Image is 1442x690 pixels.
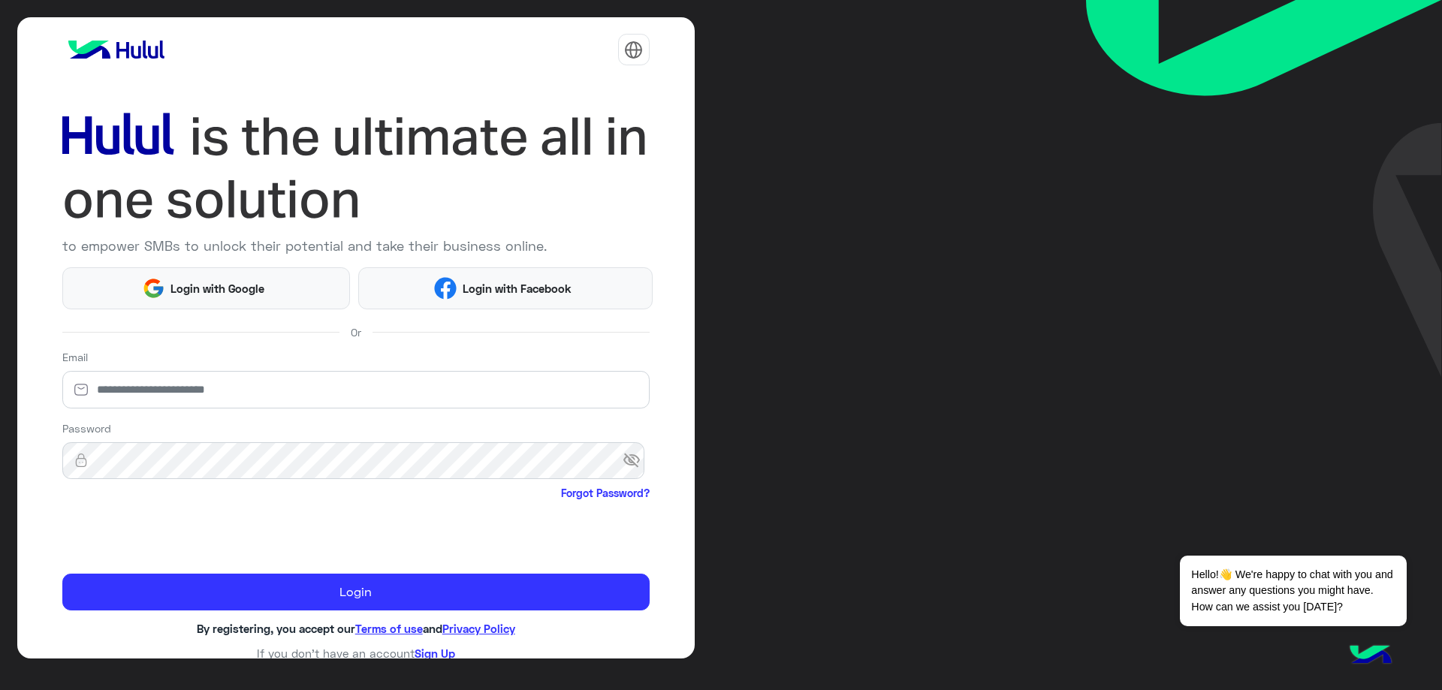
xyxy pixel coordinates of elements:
span: visibility_off [623,447,650,475]
span: and [423,622,442,635]
label: Email [62,349,88,365]
p: to empower SMBs to unlock their potential and take their business online. [62,236,650,256]
button: Login with Google [62,267,351,309]
span: By registering, you accept our [197,622,355,635]
h6: If you don’t have an account [62,646,650,660]
img: tab [624,41,643,59]
img: hulul-logo.png [1344,630,1397,682]
a: Terms of use [355,622,423,635]
span: Login with Google [165,280,270,297]
img: Facebook [434,277,457,300]
a: Privacy Policy [442,622,515,635]
img: hululLoginTitle_EN.svg [62,105,650,231]
a: Forgot Password? [561,485,650,501]
button: Login [62,574,650,611]
img: logo [62,35,170,65]
span: Or [351,324,361,340]
span: Login with Facebook [457,280,577,297]
img: email [62,382,100,397]
img: Google [142,277,164,300]
a: Sign Up [415,646,455,660]
img: lock [62,453,100,468]
button: Login with Facebook [358,267,652,309]
label: Password [62,420,111,436]
span: Hello!👋 We're happy to chat with you and answer any questions you might have. How can we assist y... [1180,556,1406,626]
iframe: reCAPTCHA [62,504,291,562]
